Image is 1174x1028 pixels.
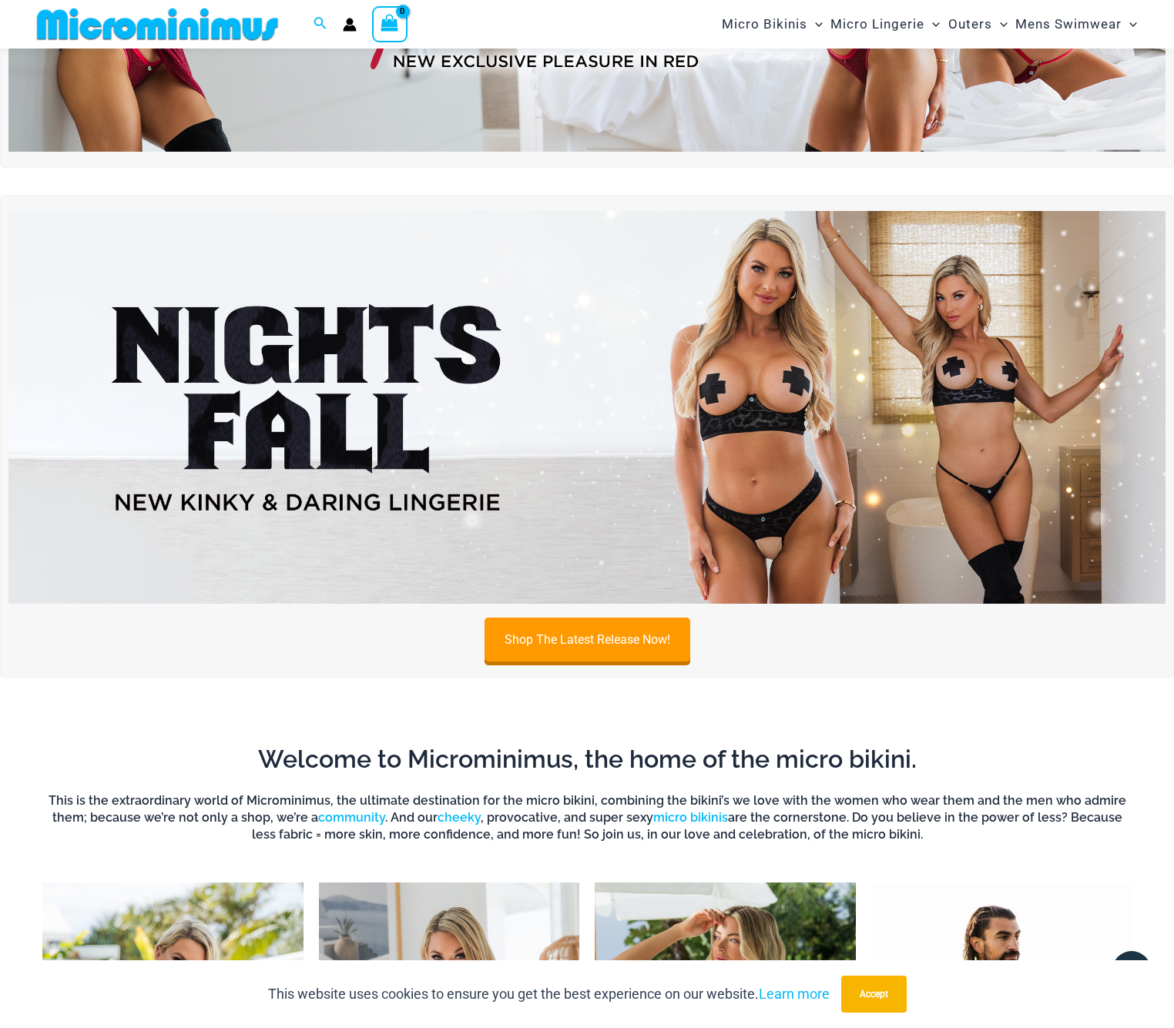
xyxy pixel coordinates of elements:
a: Mens SwimwearMenu ToggleMenu Toggle [1011,5,1141,44]
h6: This is the extraordinary world of Microminimus, the ultimate destination for the micro bikini, c... [42,792,1132,844]
span: Menu Toggle [807,5,823,44]
img: MM SHOP LOGO FLAT [31,7,284,42]
span: Micro Bikinis [722,5,807,44]
span: Menu Toggle [924,5,940,44]
img: Night's Fall Silver Leopard Pack [8,210,1166,603]
a: cheeky [438,810,481,825]
a: Learn more [759,986,830,1002]
span: Micro Lingerie [830,5,924,44]
a: Micro BikinisMenu ToggleMenu Toggle [718,5,827,44]
a: community [318,810,385,825]
a: Search icon link [314,15,327,34]
span: Menu Toggle [1122,5,1137,44]
a: View Shopping Cart, empty [372,6,408,42]
a: Micro LingerieMenu ToggleMenu Toggle [827,5,944,44]
span: Outers [948,5,992,44]
button: Accept [841,976,907,1013]
nav: Site Navigation [716,2,1143,46]
h2: Welcome to Microminimus, the home of the micro bikini. [42,743,1132,775]
a: micro bikinis [653,810,728,825]
a: Account icon link [343,18,357,32]
p: This website uses cookies to ensure you get the best experience on our website. [268,983,830,1006]
span: Mens Swimwear [1015,5,1122,44]
a: OutersMenu ToggleMenu Toggle [944,5,1011,44]
span: Menu Toggle [992,5,1008,44]
a: Shop The Latest Release Now! [485,618,690,661]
